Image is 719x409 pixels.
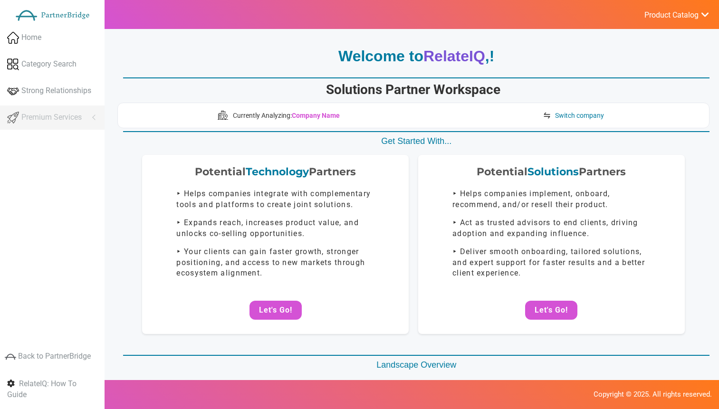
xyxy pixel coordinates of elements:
p: ‣ Deliver smooth onboarding, tailored solutions, and expert support for faster results and a bett... [452,247,651,279]
span: Company Name [292,112,340,119]
p: Copyright © 2025. All rights reserved. [7,390,712,399]
button: Let's Go! [525,301,577,320]
p: Currently Analyzing: [233,111,340,120]
span: Product Catalog [644,10,699,20]
button: Let's Go! [249,301,302,320]
p: ‣ Your clients can gain faster growth, stronger positioning, and access to new markets through ec... [176,247,374,279]
strong: Welcome to , ! [338,48,494,65]
span: Solutions [527,165,579,178]
span: Technology [246,165,309,178]
span: RelateIQ: How To Guide [7,379,77,399]
div: Potential Partners [152,164,399,179]
img: greyIcon.png [5,351,16,362]
span: Landscape Overview [376,360,456,370]
span: Home [21,32,41,43]
div: Potential Partners [428,164,675,179]
p: ‣ Expands reach, increases product value, and unlocks co-selling opportunities. [176,218,374,239]
a: Switch company [538,108,609,123]
span: Strong Relationships [21,86,91,96]
span: Category Search [21,59,77,70]
p: ‣ Act as trusted advisors to end clients, driving adoption and expanding influence. [452,218,651,239]
p: ‣ Helps companies integrate with complementary tools and platforms to create joint solutions. [176,189,374,210]
span: Get Started With... [381,136,451,146]
span: Back to PartnerBridge [18,352,91,361]
span: RelateIQ [423,48,485,65]
a: Product Catalog [634,8,709,21]
h1: Solutions Partner Workspace [117,82,709,98]
span: Switch company [555,111,604,120]
p: ‣ Helps companies implement, onboard, recommend, and/or resell their product. [452,189,651,210]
